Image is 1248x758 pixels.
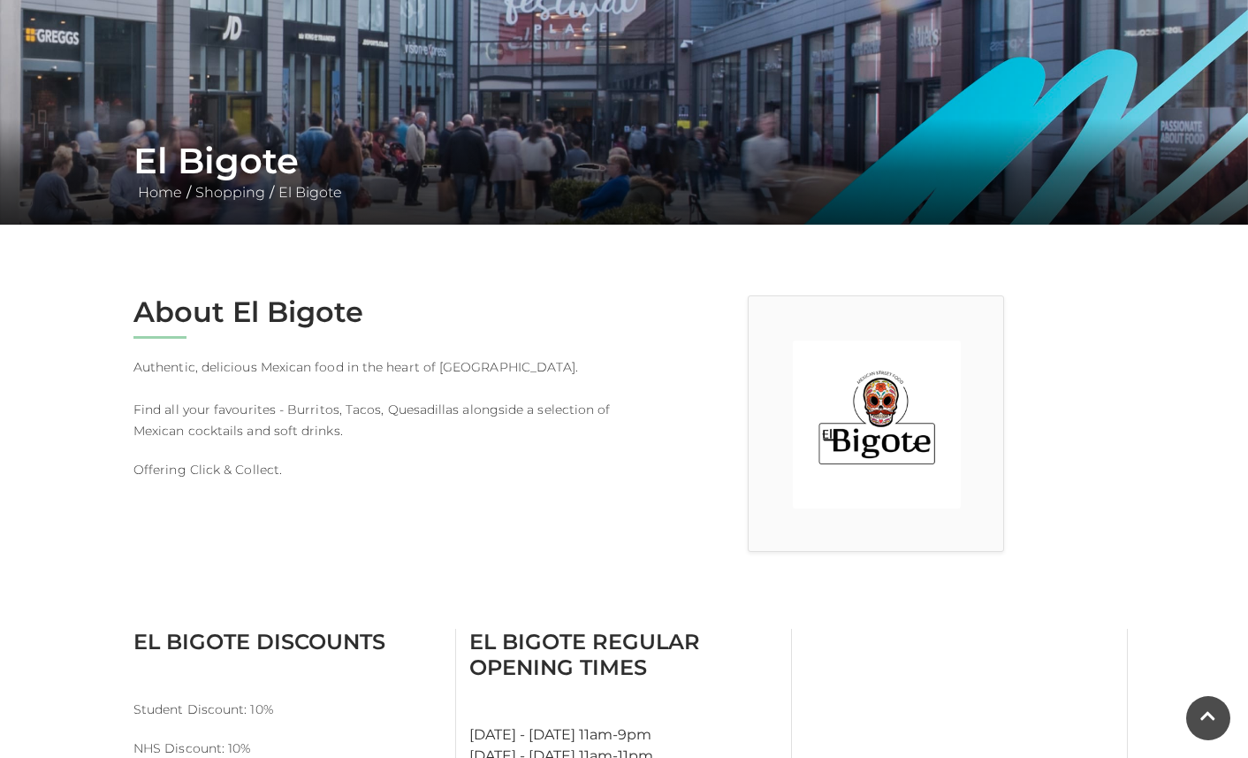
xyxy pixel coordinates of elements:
[133,140,1115,182] h1: El Bigote
[133,184,186,201] a: Home
[133,356,611,441] p: Authentic, delicious Mexican food in the heart of [GEOGRAPHIC_DATA]. Find all your favourites - B...
[274,184,346,201] a: El Bigote
[120,140,1128,203] div: / /
[191,184,270,201] a: Shopping
[469,629,778,680] h3: El Bigote Regular Opening Times
[133,459,611,480] p: Offering Click & Collect.
[133,295,611,329] h2: About El Bigote
[133,629,442,655] h3: El Bigote Discounts
[133,699,442,720] p: Student Discount: 10%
